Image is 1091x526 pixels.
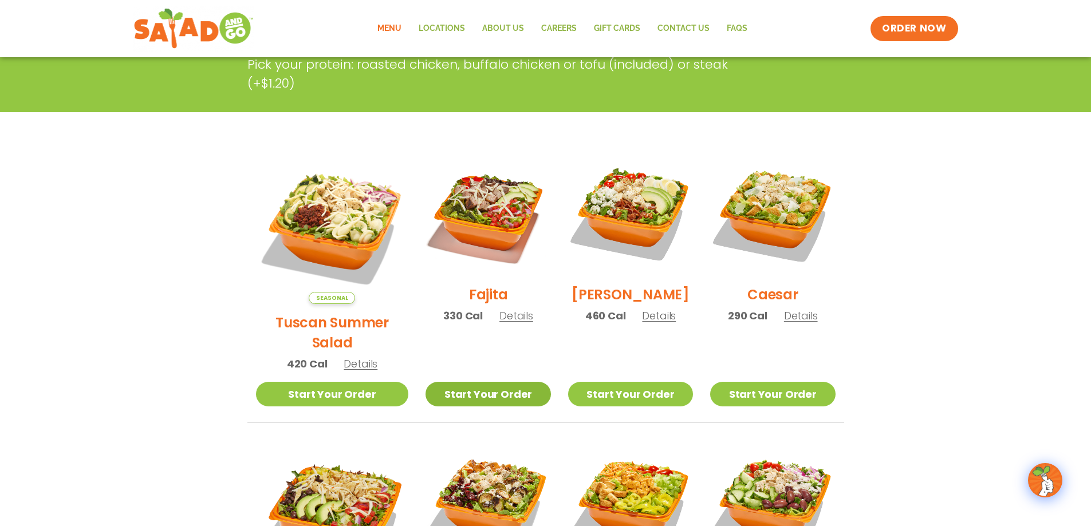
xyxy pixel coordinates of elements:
span: 460 Cal [585,308,626,323]
nav: Menu [369,15,756,42]
a: Careers [533,15,585,42]
a: Start Your Order [256,382,409,406]
a: ORDER NOW [871,16,958,41]
span: 290 Cal [728,308,767,323]
img: new-SAG-logo-768×292 [133,6,254,52]
h2: Caesar [747,284,798,304]
img: Product photo for Cobb Salad [568,151,693,276]
a: Contact Us [649,15,718,42]
span: 330 Cal [443,308,483,323]
span: Seasonal [309,292,355,304]
img: wpChatIcon [1029,464,1061,496]
img: Product photo for Tuscan Summer Salad [256,151,409,304]
a: Menu [369,15,410,42]
h2: [PERSON_NAME] [572,284,690,304]
a: Start Your Order [568,382,693,406]
h2: Tuscan Summer Salad [256,313,409,353]
a: Locations [410,15,474,42]
span: Details [642,309,676,323]
p: Pick your protein: roasted chicken, buffalo chicken or tofu (included) or steak (+$1.20) [247,55,757,93]
span: ORDER NOW [882,22,946,35]
a: FAQs [718,15,756,42]
img: Product photo for Caesar Salad [710,151,835,276]
span: Details [499,309,533,323]
h2: Fajita [469,284,508,304]
a: About Us [474,15,533,42]
span: 420 Cal [287,356,328,371]
span: Details [344,357,377,371]
a: Start Your Order [710,382,835,406]
a: Start Your Order [426,382,550,406]
a: GIFT CARDS [585,15,649,42]
img: Product photo for Fajita Salad [426,151,550,276]
span: Details [784,309,818,323]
